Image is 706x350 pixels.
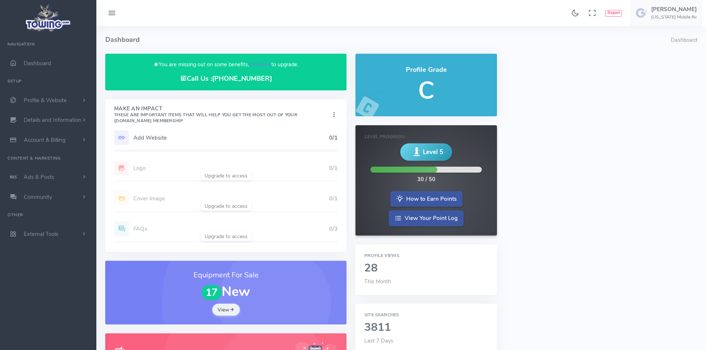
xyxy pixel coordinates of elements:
[651,6,697,12] h5: [PERSON_NAME]
[24,117,82,124] span: Details and Information
[364,321,488,334] h2: 3811
[364,313,488,317] h6: Site Searches
[249,61,271,68] a: click here
[329,135,338,141] h5: 0/1
[114,270,338,281] h3: Equipment For Sale
[114,112,297,124] small: These are important items that will help you get the most out of your [DOMAIN_NAME] Membership
[364,253,488,258] h6: Profile Views
[114,106,330,124] h4: Make An Impact
[202,285,222,300] span: 17
[24,136,66,144] span: Account & Billing
[364,337,393,344] span: Last 7 Days
[24,97,67,104] span: Profile & Website
[605,10,622,17] button: Report
[212,304,240,316] a: View
[24,173,54,181] span: Ads & Posts
[423,147,443,157] span: Level 5
[105,26,671,54] h4: Dashboard
[23,2,73,34] img: logo
[114,284,338,300] h1: New
[364,77,488,104] h5: C
[24,193,52,201] span: Community
[390,191,463,207] a: How to Earn Points
[417,176,435,184] div: 30 / 50
[389,210,464,226] a: View Your Point Log
[114,60,338,69] p: You are missing out on some benefits, to upgrade.
[671,36,697,44] li: Dashboard
[24,60,51,67] span: Dashboard
[651,15,697,20] h6: [US_STATE] Mobile Rv
[365,134,487,139] h6: Level Progress
[364,66,488,74] h4: Profile Grade
[24,230,58,238] span: External Tools
[636,7,647,19] img: user-image
[364,262,488,274] h2: 28
[133,135,329,141] h5: Add Website
[212,74,272,83] a: [PHONE_NUMBER]
[114,75,338,83] h4: Call Us :
[364,278,391,285] span: This Month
